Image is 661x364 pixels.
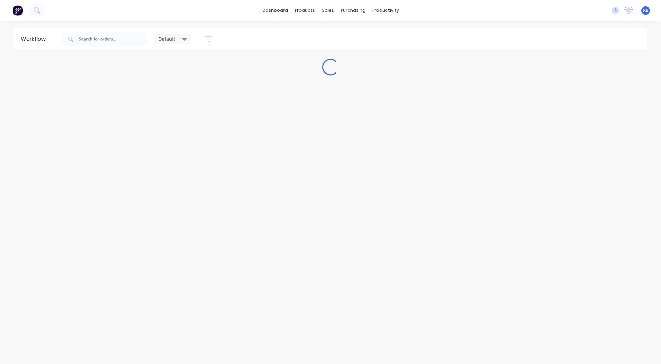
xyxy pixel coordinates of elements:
div: purchasing [337,5,369,16]
div: Workflow [21,35,49,43]
a: dashboard [259,5,291,16]
div: sales [318,5,337,16]
img: Factory [12,5,23,16]
input: Search for orders... [79,32,147,46]
span: RB [643,7,649,13]
span: Default [158,35,175,43]
div: products [291,5,318,16]
div: productivity [369,5,402,16]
